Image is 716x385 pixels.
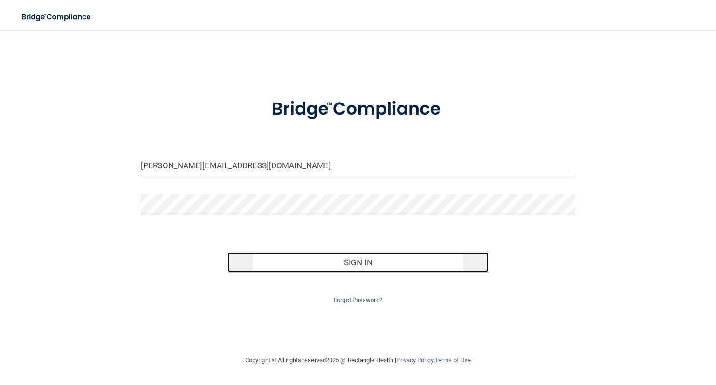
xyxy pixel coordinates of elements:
[188,345,528,375] div: Copyright © All rights reserved 2025 @ Rectangle Health | |
[435,357,471,364] a: Terms of Use
[14,7,100,27] img: bridge_compliance_login_screen.278c3ca4.svg
[396,357,433,364] a: Privacy Policy
[334,296,382,303] a: Forgot Password?
[253,86,463,133] img: bridge_compliance_login_screen.278c3ca4.svg
[227,252,488,273] button: Sign In
[141,155,575,176] input: Email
